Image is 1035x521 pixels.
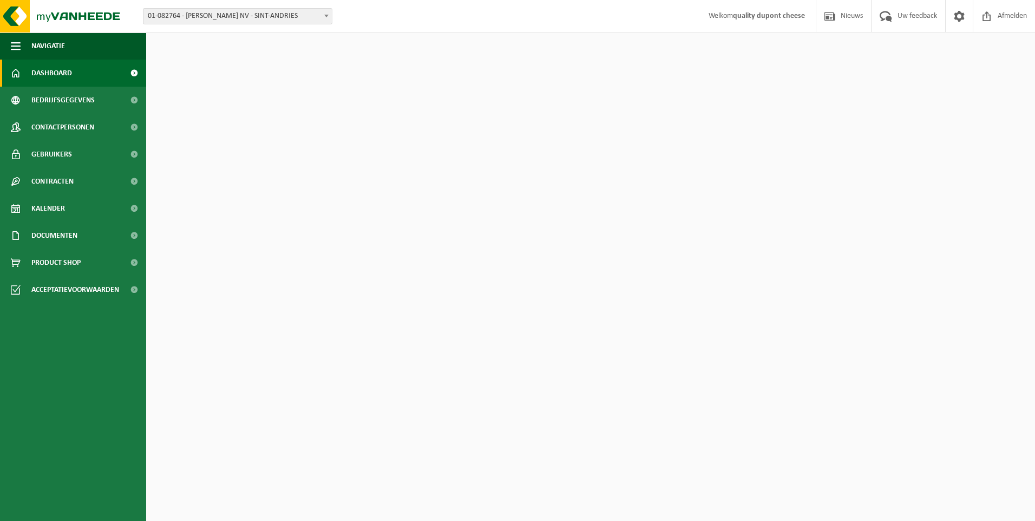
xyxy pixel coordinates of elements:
[733,12,805,20] strong: quality dupont cheese
[31,249,81,276] span: Product Shop
[31,195,65,222] span: Kalender
[31,168,74,195] span: Contracten
[31,87,95,114] span: Bedrijfsgegevens
[31,222,77,249] span: Documenten
[31,276,119,303] span: Acceptatievoorwaarden
[31,32,65,60] span: Navigatie
[143,8,332,24] span: 01-082764 - JAN DUPONT KAASIMPORT NV - SINT-ANDRIES
[143,9,332,24] span: 01-082764 - JAN DUPONT KAASIMPORT NV - SINT-ANDRIES
[31,141,72,168] span: Gebruikers
[31,114,94,141] span: Contactpersonen
[31,60,72,87] span: Dashboard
